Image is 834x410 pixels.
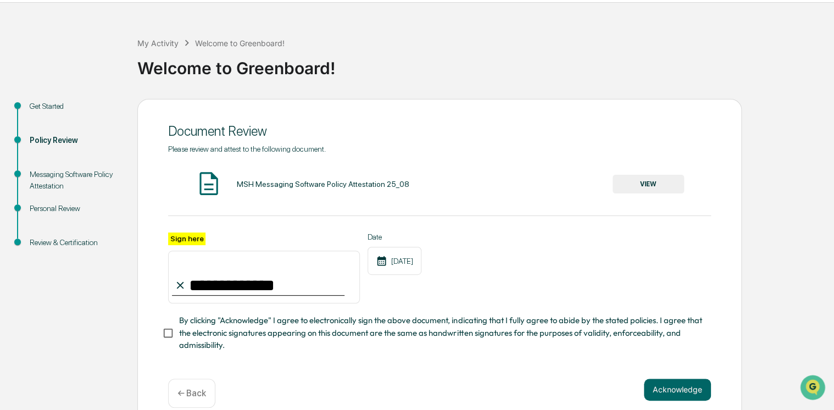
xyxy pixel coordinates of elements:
a: Powered byPylon [77,186,133,195]
button: VIEW [613,175,684,193]
p: ← Back [177,388,206,398]
div: Personal Review [30,203,120,214]
div: Get Started [30,101,120,112]
iframe: Open customer support [799,374,829,403]
div: 🖐️ [11,140,20,148]
div: Messaging Software Policy Attestation [30,169,120,192]
div: Document Review [168,123,711,139]
img: 1746055101610-c473b297-6a78-478c-a979-82029cc54cd1 [11,84,31,104]
a: 🗄️Attestations [75,134,141,154]
div: MSH Messaging Software Policy Attestation 25_08 [236,180,409,189]
div: We're available if you need us! [37,95,139,104]
div: Start new chat [37,84,180,95]
span: Data Lookup [22,159,69,170]
div: 🔎 [11,160,20,169]
span: By clicking "Acknowledge" I agree to electronically sign the above document, indicating that I fu... [179,314,702,351]
span: Pylon [109,186,133,195]
div: 🗄️ [80,140,88,148]
a: 🔎Data Lookup [7,155,74,175]
div: [DATE] [368,247,421,275]
div: Welcome to Greenboard! [195,38,285,48]
a: 🖐️Preclearance [7,134,75,154]
button: Start new chat [187,87,200,101]
span: Please review and attest to the following document. [168,145,326,153]
div: My Activity [137,38,179,48]
span: Preclearance [22,138,71,149]
div: Review & Certification [30,237,120,248]
div: Policy Review [30,135,120,146]
div: Welcome to Greenboard! [137,49,829,78]
label: Date [368,232,421,241]
p: How can we help? [11,23,200,41]
label: Sign here [168,232,205,245]
button: Acknowledge [644,379,711,401]
img: Document Icon [195,170,223,197]
span: Attestations [91,138,136,149]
